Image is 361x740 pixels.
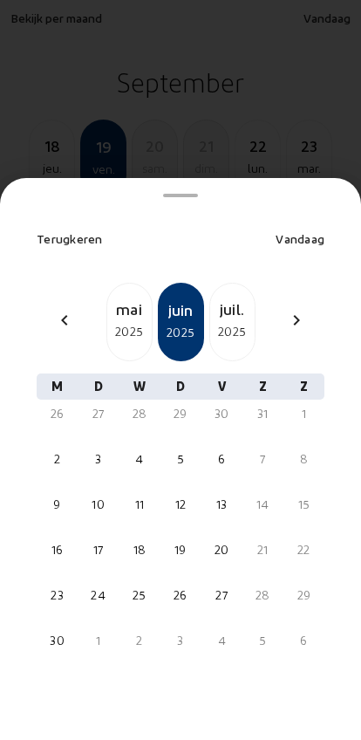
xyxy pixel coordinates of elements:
div: D [78,373,119,400]
div: 25 [126,586,153,604]
div: 14 [249,496,276,513]
div: 11 [126,496,153,513]
mat-icon: chevron_left [54,310,75,331]
span: Vandaag [276,231,324,246]
div: 12 [167,496,194,513]
div: 2 [44,450,71,468]
div: 16 [44,541,71,558]
div: 3 [167,632,194,649]
div: 2025 [107,321,152,342]
div: 18 [126,541,153,558]
div: 15 [290,496,317,513]
div: 4 [126,450,153,468]
div: 24 [85,586,112,604]
div: 2 [126,632,153,649]
div: mai [107,297,152,321]
div: 4 [208,632,235,649]
div: 17 [85,541,112,558]
div: 5 [249,632,276,649]
div: W [119,373,160,400]
div: 5 [167,450,194,468]
div: 21 [249,541,276,558]
div: 30 [208,405,235,422]
div: 28 [126,405,153,422]
div: 31 [249,405,276,422]
div: D [160,373,201,400]
div: 9 [44,496,71,513]
div: 3 [85,450,112,468]
div: 29 [290,586,317,604]
div: 20 [208,541,235,558]
div: 30 [44,632,71,649]
div: 2025 [160,322,202,343]
span: Terugkeren [37,231,103,246]
div: 7 [249,450,276,468]
div: 26 [167,586,194,604]
div: V [201,373,242,400]
div: 23 [44,586,71,604]
div: 6 [208,450,235,468]
div: 19 [167,541,194,558]
div: juil. [210,297,255,321]
div: 1 [85,632,112,649]
mat-icon: chevron_right [286,310,307,331]
div: 26 [44,405,71,422]
div: 10 [85,496,112,513]
div: Z [283,373,324,400]
div: 22 [290,541,317,558]
div: 1 [290,405,317,422]
div: 28 [249,586,276,604]
div: 13 [208,496,235,513]
div: 6 [290,632,317,649]
div: 29 [167,405,194,422]
div: 8 [290,450,317,468]
div: M [37,373,78,400]
div: 27 [85,405,112,422]
div: 2025 [210,321,255,342]
div: 27 [208,586,235,604]
div: Z [242,373,283,400]
div: juin [160,298,202,322]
